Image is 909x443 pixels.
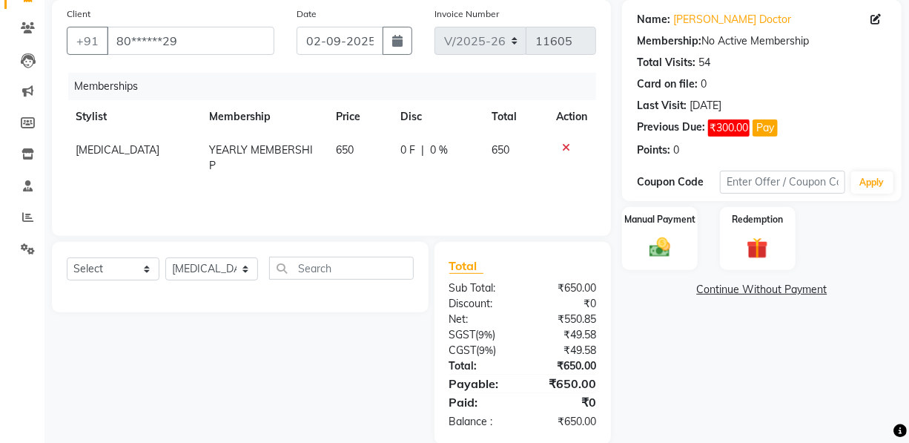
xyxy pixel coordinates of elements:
div: ( ) [438,327,523,343]
div: ₹650.00 [523,375,607,393]
span: CGST [449,344,477,357]
div: Coupon Code [637,174,720,190]
div: [DATE] [690,98,721,114]
label: Manual Payment [624,213,695,226]
span: [MEDICAL_DATA] [76,143,159,157]
div: Membership: [637,33,701,49]
span: 0 F [400,142,415,158]
a: Continue Without Payment [625,282,899,298]
div: Paid: [438,393,523,411]
span: Total [449,258,483,274]
label: Redemption [732,213,783,226]
span: 650 [492,143,509,157]
th: Total [483,100,547,134]
label: Date [297,7,317,21]
div: 0 [673,142,679,158]
div: Points: [637,142,670,158]
div: Previous Due: [637,119,705,137]
div: ₹0 [523,393,607,411]
span: 9% [480,344,494,356]
th: Price [327,100,391,134]
div: No Active Membership [637,33,887,49]
div: Total Visits: [637,55,695,70]
div: 54 [698,55,710,70]
span: SGST [449,328,476,341]
a: [PERSON_NAME] Doctor [673,12,791,27]
span: 0 % [430,142,448,158]
div: Payable: [438,375,523,393]
div: ₹550.85 [523,312,607,327]
span: 650 [336,143,354,157]
th: Disc [391,100,483,134]
div: ₹0 [523,296,607,312]
button: Pay [753,119,778,137]
th: Membership [200,100,327,134]
div: Memberships [68,73,607,100]
span: 9% [479,329,493,341]
th: Stylist [67,100,200,134]
button: +91 [67,27,108,55]
div: ₹49.58 [523,343,607,358]
input: Enter Offer / Coupon Code [720,171,845,194]
div: ₹650.00 [523,280,607,296]
div: ₹650.00 [523,358,607,374]
label: Invoice Number [434,7,499,21]
div: Net: [438,312,523,327]
div: Total: [438,358,523,374]
div: Last Visit: [637,98,687,114]
span: ₹300.00 [708,119,750,137]
span: | [421,142,424,158]
div: ( ) [438,343,523,358]
img: _cash.svg [643,235,677,260]
span: YEARLY MEMBERSHIP [209,143,313,172]
div: Sub Total: [438,280,523,296]
div: Balance : [438,414,523,430]
input: Search [269,257,414,280]
div: Discount: [438,296,523,312]
div: Name: [637,12,670,27]
label: Client [67,7,90,21]
button: Apply [851,171,893,194]
div: ₹650.00 [523,414,607,430]
img: _gift.svg [740,235,774,261]
div: 0 [701,76,707,92]
div: ₹49.58 [523,327,607,343]
th: Action [547,100,596,134]
input: Search by Name/Mobile/Email/Code [107,27,274,55]
div: Card on file: [637,76,698,92]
